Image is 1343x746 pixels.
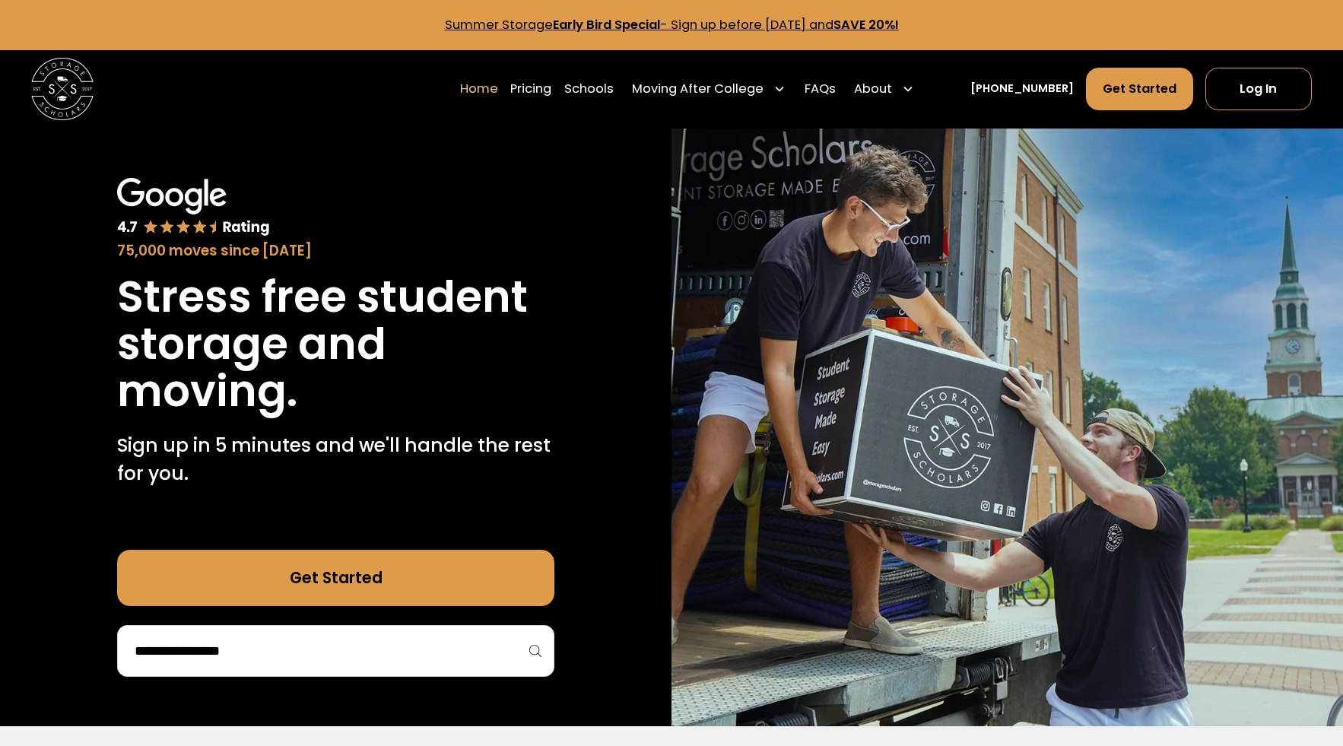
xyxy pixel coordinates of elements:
div: About [848,67,920,111]
a: Schools [564,67,614,111]
a: Pricing [510,67,551,111]
a: FAQs [805,67,836,111]
a: Get Started [1086,68,1192,110]
a: home [31,58,94,120]
div: Moving After College [626,67,792,111]
h1: Stress free student storage and moving. [117,274,555,416]
strong: Early Bird Special [553,16,660,33]
a: Home [460,67,498,111]
strong: SAVE 20%! [833,16,899,33]
a: Get Started [117,550,555,606]
p: Sign up in 5 minutes and we'll handle the rest for you. [117,431,555,487]
img: Storage Scholars makes moving and storage easy. [671,129,1343,727]
a: Log In [1205,68,1312,110]
div: 75,000 moves since [DATE] [117,240,555,262]
a: Summer StorageEarly Bird Special- Sign up before [DATE] andSAVE 20%! [445,16,899,33]
img: Google 4.7 star rating [117,178,271,236]
div: Moving After College [632,80,764,99]
a: [PHONE_NUMBER] [970,81,1074,97]
div: About [854,80,892,99]
img: Storage Scholars main logo [31,58,94,120]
